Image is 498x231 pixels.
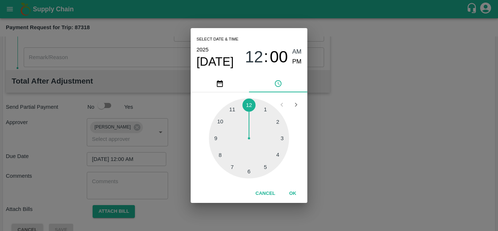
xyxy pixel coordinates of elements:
button: AM [292,47,302,57]
button: Cancel [253,187,278,200]
button: Open next view [289,98,303,112]
span: Select date & time [197,34,238,45]
button: pick time [249,75,307,92]
button: [DATE] [197,54,234,69]
button: PM [292,57,302,67]
button: 2025 [197,45,209,54]
button: pick date [191,75,249,92]
button: 12 [245,47,263,66]
span: : [264,47,268,66]
button: 00 [270,47,288,66]
button: OK [281,187,304,200]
